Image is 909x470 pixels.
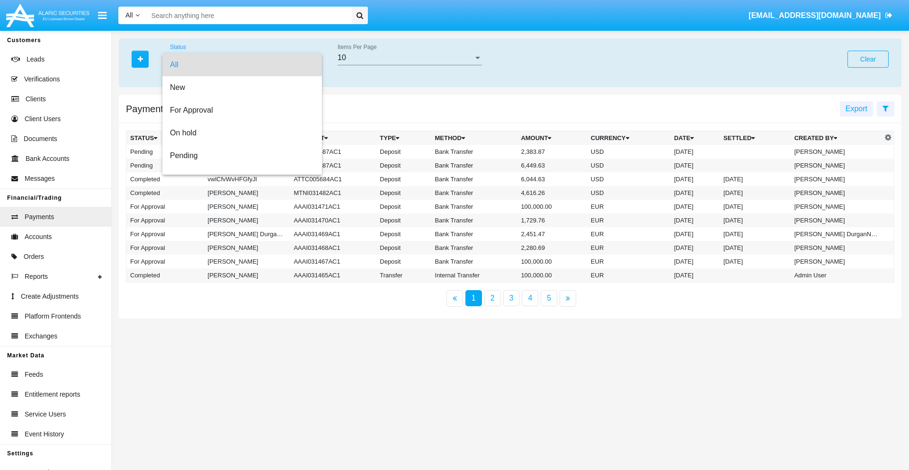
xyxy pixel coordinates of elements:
span: All [170,53,314,76]
span: On hold [170,122,314,144]
span: For Approval [170,99,314,122]
span: Pending [170,144,314,167]
span: Rejected [170,167,314,190]
span: New [170,76,314,99]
